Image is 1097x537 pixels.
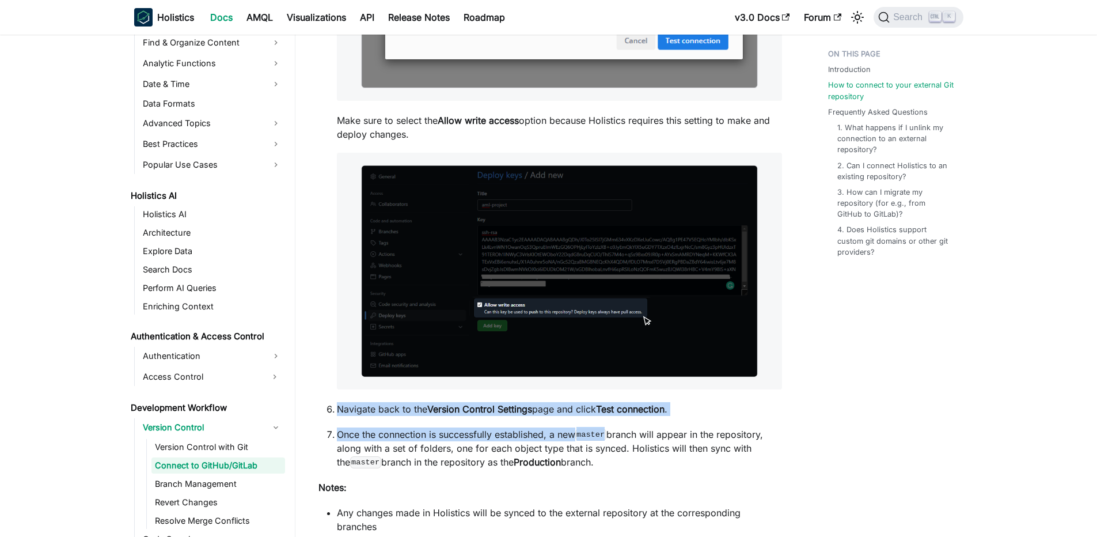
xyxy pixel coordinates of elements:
[151,513,285,529] a: Resolve Merge Conflicts
[127,400,285,416] a: Development Workflow
[123,35,295,537] nav: Docs sidebar
[139,225,285,241] a: Architecture
[139,114,285,133] a: Advanced Topics
[151,457,285,474] a: Connect to GitHub/GitLab
[943,12,955,22] kbd: K
[139,243,285,259] a: Explore Data
[837,224,952,258] a: 4. Does Holistics support custom git domains or other git providers?
[139,75,285,93] a: Date & Time
[828,80,956,101] a: How to connect to your external Git repository
[890,12,929,22] span: Search
[139,156,285,174] a: Popular Use Cases
[575,429,606,440] code: master
[203,8,240,27] a: Docs
[337,114,782,141] p: Make sure to select the option because Holistics requires this setting to make and deploy changes.
[381,8,457,27] a: Release Notes
[596,403,665,415] strong: Test connection
[350,456,381,468] code: master
[139,347,285,365] a: Authentication
[828,107,928,118] a: Frequently Asked Questions
[134,8,194,27] a: HolisticsHolistics
[127,328,285,345] a: Authentication & Access Control
[280,8,353,27] a: Visualizations
[337,402,782,416] p: Navigate back to the page and click .
[837,187,952,220] a: 3. How can I migrate my repository (for e.g., from GitHub to GitLab)?
[353,8,381,27] a: API
[427,403,532,415] strong: Version Control Settings
[151,476,285,492] a: Branch Management
[134,8,153,27] img: Holistics
[139,298,285,315] a: Enriching Context
[139,135,285,153] a: Best Practices
[848,8,867,27] button: Switch between dark and light mode (currently light mode)
[874,7,963,28] button: Search (Ctrl+K)
[139,33,285,52] a: Find & Organize Content
[264,368,285,386] button: Expand sidebar category 'Access Control'
[514,456,561,468] strong: Production
[728,8,797,27] a: v3.0 Docs
[157,10,194,24] b: Holistics
[139,262,285,278] a: Search Docs
[318,482,347,493] strong: Notes:
[151,494,285,510] a: Revert Changes
[797,8,848,27] a: Forum
[837,160,952,182] a: 2. Can I connect Holistics to an existing repository?
[337,428,782,469] p: Once the connection is successfully established, a new branch will appear in the repository, alon...
[457,8,512,27] a: Roadmap
[151,439,285,455] a: Version Control with Git
[139,368,264,386] a: Access Control
[127,188,285,204] a: Holistics AI
[139,206,285,222] a: Holistics AI
[139,96,285,112] a: Data Formats
[240,8,280,27] a: AMQL
[139,280,285,296] a: Perform AI Queries
[139,418,285,437] a: Version Control
[837,122,952,156] a: 1. What happens if I unlink my connection to an external repository?
[828,64,871,75] a: Introduction
[337,506,782,534] li: Any changes made in Holistics will be synced to the external repository at the corresponding bran...
[438,115,519,126] strong: Allow write access
[139,54,285,73] a: Analytic Functions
